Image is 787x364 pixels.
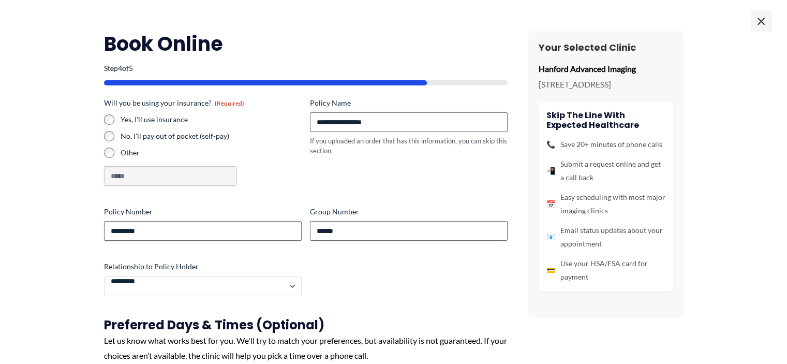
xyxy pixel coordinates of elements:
label: Policy Name [310,98,508,108]
label: Group Number [310,207,508,217]
h2: Book Online [104,31,508,56]
p: [STREET_ADDRESS] [539,77,673,92]
h3: Your Selected Clinic [539,41,673,53]
div: If you uploaded an order that has this information, you can skip this section. [310,136,508,155]
span: × [751,10,771,31]
span: 📅 [546,197,555,211]
p: Hanford Advanced Imaging [539,61,673,77]
li: Submit a request online and get a call back [546,157,665,184]
h3: Preferred Days & Times (Optional) [104,317,508,333]
span: 📲 [546,164,555,178]
label: No, I'll pay out of pocket (self-pay) [121,131,302,141]
span: 📞 [546,138,555,151]
input: Other Choice, please specify [104,166,236,186]
span: 5 [129,64,133,72]
li: Save 20+ minutes of phone calls [546,138,665,151]
label: Relationship to Policy Holder [104,261,302,272]
label: Policy Number [104,207,302,217]
legend: Will you be using your insurance? [104,98,244,108]
label: Yes, I'll use insurance [121,114,302,125]
li: Use your HSA/FSA card for payment [546,257,665,284]
label: Other [121,148,302,158]
span: 💳 [546,264,555,277]
span: 4 [118,64,122,72]
li: Email status updates about your appointment [546,224,665,251]
div: Let us know what works best for you. We'll try to match your preferences, but availability is not... [104,333,508,363]
span: 📧 [546,230,555,244]
p: Step of [104,65,508,72]
span: (Required) [215,99,244,107]
li: Easy scheduling with most major imaging clinics [546,191,665,217]
h4: Skip the line with Expected Healthcare [546,110,665,130]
